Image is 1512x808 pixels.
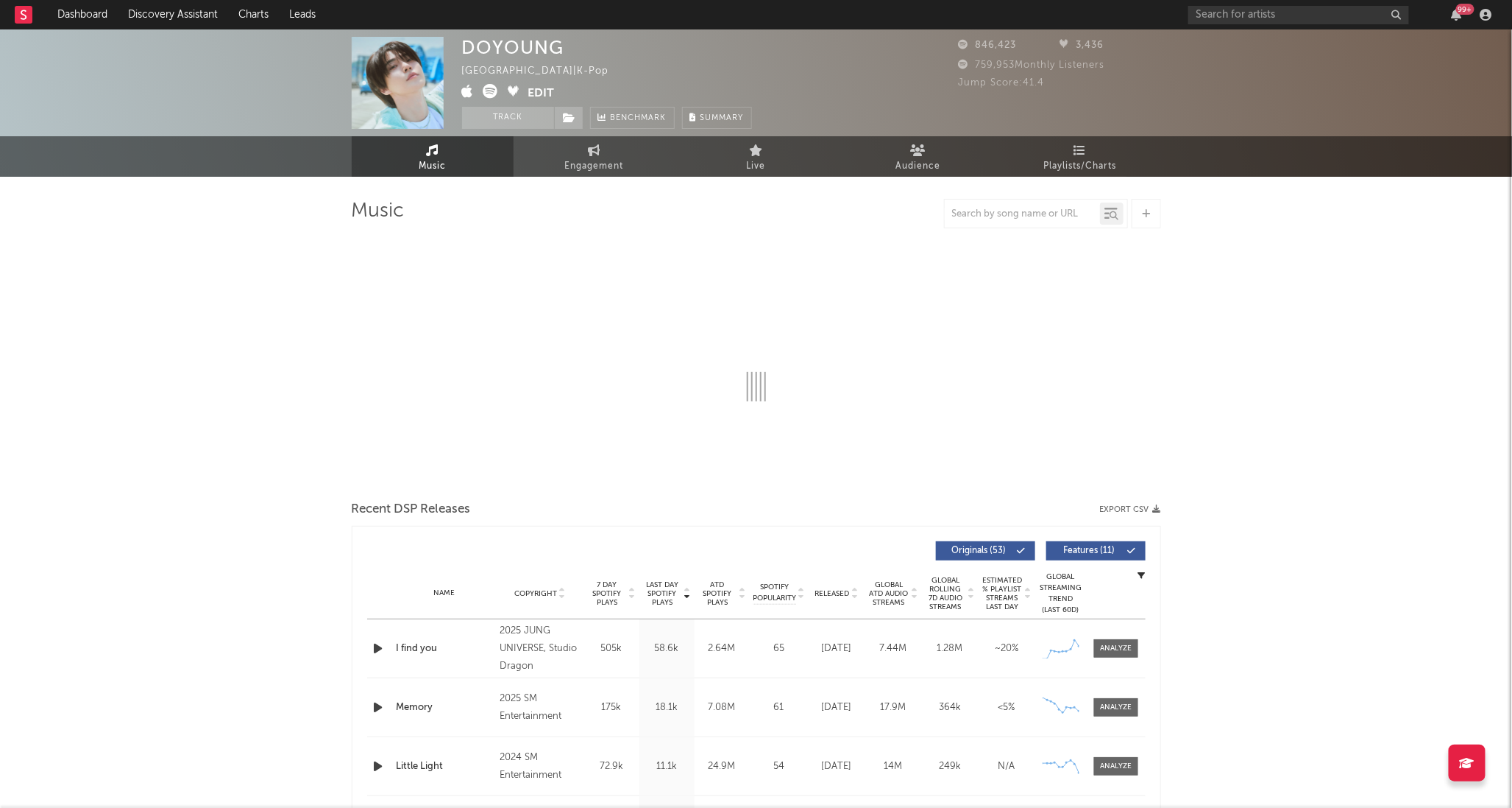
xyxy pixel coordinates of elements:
[397,759,493,774] a: Little Light
[936,541,1035,561] button: Originals(53)
[1056,547,1124,555] span: Features ( 11 )
[397,588,493,599] div: Name
[462,63,626,80] div: [GEOGRAPHIC_DATA] | K-Pop
[1100,505,1161,514] button: Export CSV
[500,622,580,675] div: 2025 JUNG UNIVERSE, Studio Dragon
[698,700,746,715] div: 7.08M
[812,642,862,656] div: [DATE]
[588,642,636,656] div: 505k
[419,158,446,175] span: Music
[869,580,909,607] span: Global ATD Audio Streams
[1452,9,1462,21] button: 99+
[611,110,667,127] span: Benchmark
[698,759,746,774] div: 24.9M
[397,642,493,656] a: I find you
[999,136,1161,177] a: Playlists/Charts
[747,158,766,175] span: Live
[869,642,918,656] div: 7.44M
[926,642,975,656] div: 1.28M
[869,759,918,774] div: 14M
[815,589,850,598] span: Released
[528,84,555,102] button: Edit
[588,700,636,715] div: 175k
[643,700,691,715] div: 18.1k
[514,589,557,598] span: Copyright
[959,41,1017,50] span: 846,423
[945,547,1013,555] span: Originals ( 53 )
[500,690,580,726] div: 2025 SM Entertainment
[698,642,746,656] div: 2.64M
[959,78,1045,88] span: Jump Score: 41.4
[675,136,837,177] a: Live
[500,749,580,784] div: 2024 SM Entertainment
[1043,158,1116,175] span: Playlists/Charts
[959,60,1105,70] span: 759,953 Monthly Listeners
[982,759,1032,774] div: N/A
[926,700,975,715] div: 364k
[982,576,1023,611] span: Estimated % Playlist Streams Last Day
[643,642,691,656] div: 58.6k
[945,208,1100,220] input: Search by song name or URL
[982,700,1032,715] div: <5%
[397,700,493,715] a: Memory
[1188,6,1409,24] input: Search for artists
[982,642,1032,656] div: ~ 20 %
[926,759,975,774] div: 249k
[352,501,471,519] span: Recent DSP Releases
[812,759,862,774] div: [DATE]
[588,580,627,607] span: 7 Day Spotify Plays
[565,158,624,175] span: Engagement
[1039,572,1083,616] div: Global Streaming Trend (Last 60D)
[588,759,636,774] div: 72.9k
[869,700,918,715] div: 17.9M
[753,700,805,715] div: 61
[700,114,744,122] span: Summary
[514,136,675,177] a: Engagement
[643,759,691,774] div: 11.1k
[1456,4,1474,15] div: 99 +
[462,107,554,129] button: Track
[837,136,999,177] a: Audience
[1046,541,1146,561] button: Features(11)
[1060,41,1104,50] span: 3,436
[753,582,796,604] span: Spotify Popularity
[352,136,514,177] a: Music
[462,37,564,58] div: DOYOUNG
[590,107,675,129] a: Benchmark
[753,642,805,656] div: 65
[698,580,737,607] span: ATD Spotify Plays
[643,580,682,607] span: Last Day Spotify Plays
[753,759,805,774] div: 54
[895,158,940,175] span: Audience
[926,576,966,611] span: Global Rolling 7D Audio Streams
[812,700,862,715] div: [DATE]
[682,107,752,129] button: Summary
